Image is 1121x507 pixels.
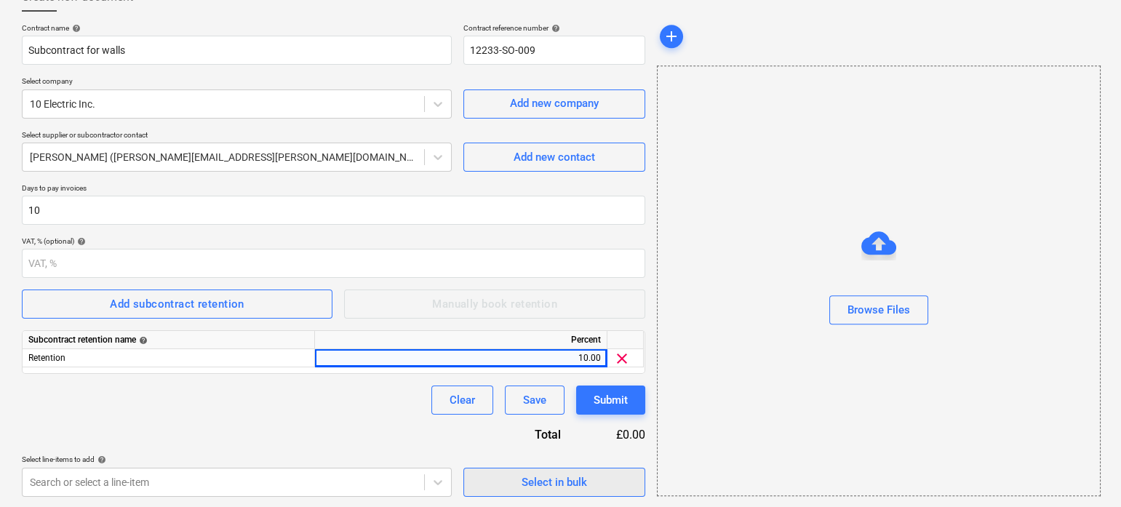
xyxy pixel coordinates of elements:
button: Clear [431,386,493,415]
span: add [663,28,680,45]
span: help [95,455,106,464]
div: Select line-items to add [22,455,452,464]
input: Reference number [463,36,645,65]
button: Add new company [463,89,645,119]
p: Select supplier or subcontractor contact [22,130,452,143]
div: Subcontract retention name [28,331,308,349]
button: Add subcontract retention [22,290,332,319]
div: Add subcontract retention [110,295,244,314]
div: Select in bulk [522,473,587,492]
div: Clear [450,391,475,410]
span: help [74,237,86,246]
div: Submit [594,391,628,410]
div: VAT, % (optional) [22,236,645,246]
span: clear [613,350,631,367]
div: Add new contact [514,148,595,167]
div: Contract reference number [463,23,645,33]
button: Add new contact [463,143,645,172]
span: help [136,336,148,345]
div: Total [456,426,584,443]
div: Retention [23,349,315,367]
div: Percent [315,331,607,349]
div: Save [523,391,546,410]
iframe: Chat Widget [1048,437,1121,507]
input: VAT, % [22,249,645,278]
p: Select company [22,76,452,89]
p: Days to pay invoices [22,183,645,196]
button: Select in bulk [463,468,645,497]
button: Browse Files [829,295,928,324]
div: £0.00 [584,426,645,443]
button: Submit [576,386,645,415]
button: Save [505,386,565,415]
div: 10.00 [321,349,601,367]
div: Contract name [22,23,452,33]
div: Browse Files [847,300,910,319]
span: help [548,24,560,33]
div: Browse Files [657,65,1101,496]
input: Document name [22,36,452,65]
input: Days to pay invoices [22,196,645,225]
span: help [69,24,81,33]
div: Add new company [510,94,599,113]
